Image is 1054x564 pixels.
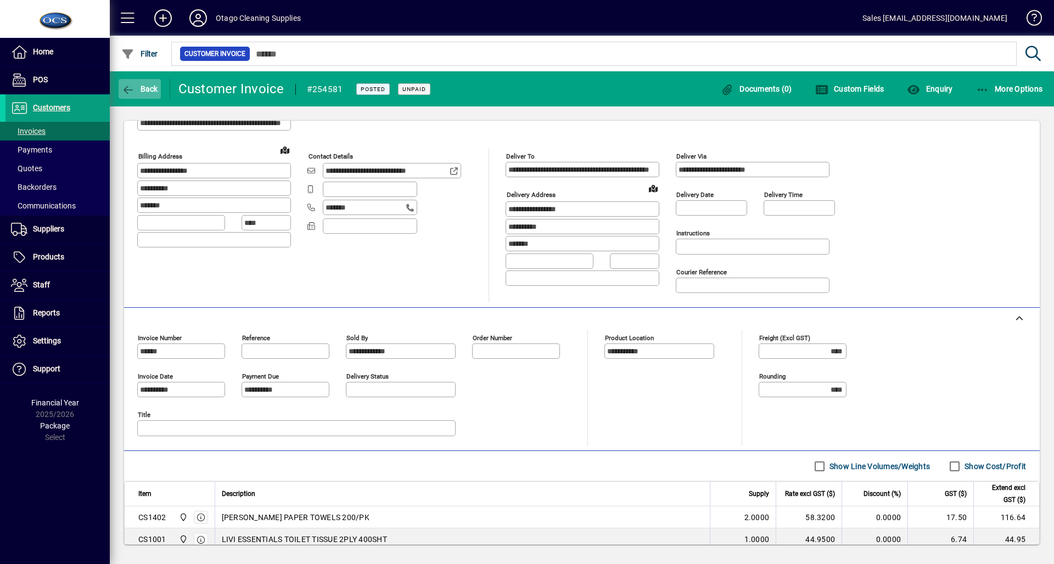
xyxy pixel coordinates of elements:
[5,140,110,159] a: Payments
[976,84,1043,93] span: More Options
[119,79,161,99] button: Back
[962,461,1026,472] label: Show Cost/Profit
[783,512,835,523] div: 58.3200
[759,334,810,342] mat-label: Freight (excl GST)
[184,48,245,59] span: Customer Invoice
[5,216,110,243] a: Suppliers
[973,79,1046,99] button: More Options
[222,534,387,545] span: LIVI ESSENTIALS TOILET TISSUE 2PLY 400SHT
[815,84,884,93] span: Custom Fields
[721,84,792,93] span: Documents (0)
[506,153,535,160] mat-label: Deliver To
[178,80,284,98] div: Customer Invoice
[138,488,152,500] span: Item
[145,8,181,28] button: Add
[5,272,110,299] a: Staff
[307,81,343,98] div: #254581
[242,373,279,380] mat-label: Payment due
[33,75,48,84] span: POS
[216,9,301,27] div: Otago Cleaning Supplies
[346,373,389,380] mat-label: Delivery status
[138,334,182,342] mat-label: Invoice number
[473,334,512,342] mat-label: Order number
[744,512,770,523] span: 2.0000
[222,512,369,523] span: [PERSON_NAME] PAPER TOWELS 200/PK
[1018,2,1040,38] a: Knowledge Base
[5,38,110,66] a: Home
[33,336,61,345] span: Settings
[842,528,907,550] td: 0.0000
[827,461,930,472] label: Show Line Volumes/Weights
[749,488,769,500] span: Supply
[138,411,150,419] mat-label: Title
[33,308,60,317] span: Reports
[31,398,79,407] span: Financial Year
[973,528,1039,550] td: 44.95
[605,334,654,342] mat-label: Product location
[907,528,973,550] td: 6.74
[5,66,110,94] a: POS
[862,9,1007,27] div: Sales [EMAIL_ADDRESS][DOMAIN_NAME]
[11,183,57,191] span: Backorders
[176,511,189,523] span: Head Office
[644,179,662,197] a: View on map
[346,334,368,342] mat-label: Sold by
[11,201,76,210] span: Communications
[785,488,835,500] span: Rate excl GST ($)
[5,328,110,355] a: Settings
[676,229,710,237] mat-label: Instructions
[33,103,70,112] span: Customers
[718,79,795,99] button: Documents (0)
[33,364,60,373] span: Support
[110,79,170,99] app-page-header-button: Back
[764,191,803,199] mat-label: Delivery time
[138,373,173,380] mat-label: Invoice date
[676,268,727,276] mat-label: Courier Reference
[744,534,770,545] span: 1.0000
[119,44,161,64] button: Filter
[5,300,110,327] a: Reports
[11,145,52,154] span: Payments
[242,334,270,342] mat-label: Reference
[864,488,901,500] span: Discount (%)
[676,153,707,160] mat-label: Deliver via
[5,159,110,178] a: Quotes
[276,141,294,159] a: View on map
[5,356,110,383] a: Support
[759,373,786,380] mat-label: Rounding
[783,534,835,545] div: 44.9500
[138,534,166,545] div: CS1001
[907,506,973,528] td: 17.50
[33,280,50,289] span: Staff
[181,8,216,28] button: Profile
[402,86,426,93] span: Unpaid
[676,191,714,199] mat-label: Delivery date
[33,224,64,233] span: Suppliers
[945,488,967,500] span: GST ($)
[842,506,907,528] td: 0.0000
[5,122,110,140] a: Invoices
[5,244,110,271] a: Products
[361,86,385,93] span: Posted
[40,421,70,430] span: Package
[33,252,64,261] span: Products
[11,164,42,173] span: Quotes
[33,47,53,56] span: Home
[973,506,1039,528] td: 116.64
[5,196,110,215] a: Communications
[812,79,887,99] button: Custom Fields
[138,512,166,523] div: CS1402
[907,84,952,93] span: Enquiry
[11,127,46,136] span: Invoices
[121,84,158,93] span: Back
[222,488,255,500] span: Description
[176,533,189,545] span: Head Office
[5,178,110,196] a: Backorders
[904,79,955,99] button: Enquiry
[121,49,158,58] span: Filter
[980,482,1025,506] span: Extend excl GST ($)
